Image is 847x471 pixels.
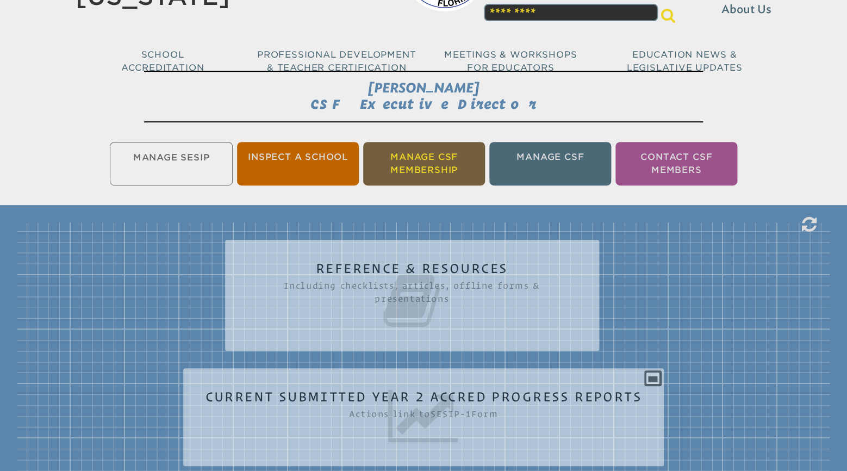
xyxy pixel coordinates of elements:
h2: Current Submitted Year 2 Accred Progress Reports [205,390,642,447]
span: Education News & Legislative Updates [626,49,742,73]
li: Contact CSF Members [615,142,737,185]
span: Meetings & Workshops for Educators [444,49,577,73]
span: CSF Executive Director [310,96,537,111]
li: Inspect a School [237,142,359,185]
li: Manage CSF Membership [363,142,485,185]
span: Professional Development & Teacher Certification [257,49,416,73]
li: Manage CSF [489,142,611,185]
span: About Us [721,1,771,18]
span: School Accreditation [121,49,204,73]
h2: Reference & Resources [247,262,577,331]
